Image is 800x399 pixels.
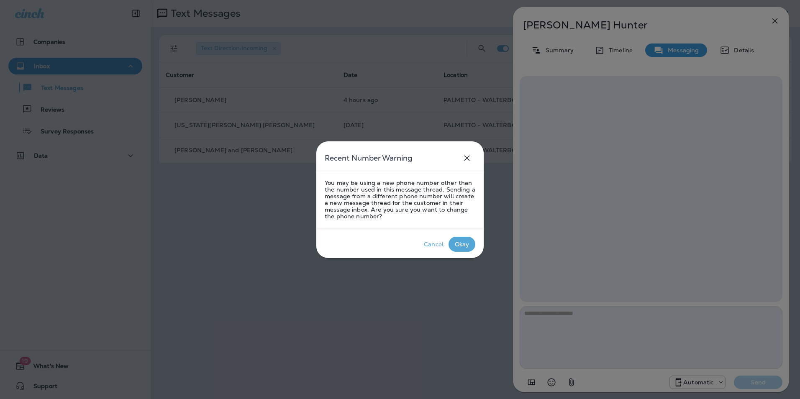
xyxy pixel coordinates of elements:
[424,241,444,248] div: Cancel
[325,151,412,165] h5: Recent Number Warning
[419,237,449,252] button: Cancel
[459,150,475,166] button: close
[325,179,475,220] p: You may be using a new phone number other than the number used in this message thread. Sending a ...
[455,241,469,248] div: Okay
[449,237,475,252] button: Okay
